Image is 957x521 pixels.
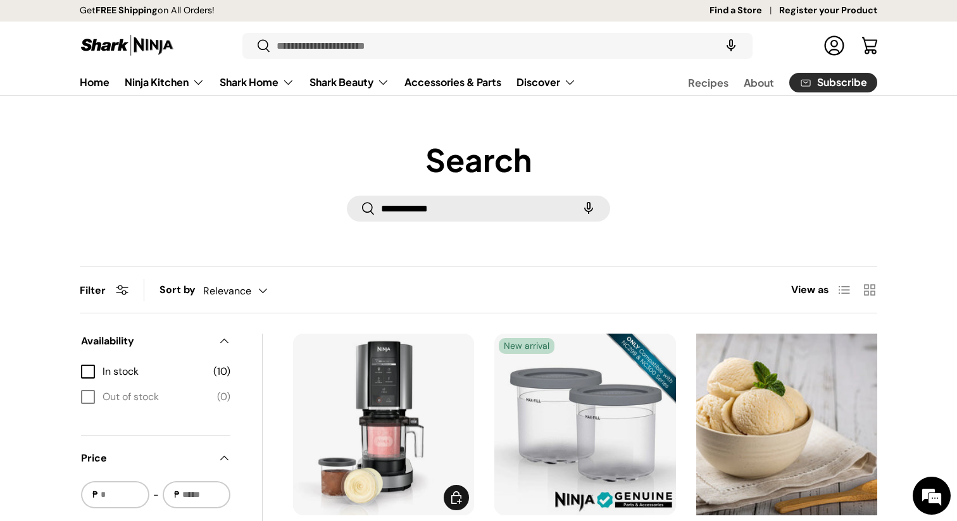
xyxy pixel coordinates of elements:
[80,284,106,297] span: Filter
[404,70,501,94] a: Accessories & Parts
[80,284,128,297] button: Filter
[789,73,877,92] a: Subscribe
[173,488,181,501] span: ₱
[103,364,206,379] span: In stock
[293,334,474,515] a: Ninja Creami Ice Cream Maker (NC300)
[293,334,474,515] img: ninja-creami-ice-cream-maker-with-sample-content-and-all-lids-full-view-sharkninja-philippines
[212,70,302,95] summary: Shark Home
[80,33,175,58] img: Shark Ninja Philippines
[117,70,212,95] summary: Ninja Kitchen
[791,282,829,298] span: View as
[779,4,877,18] a: Register your Product
[80,70,576,95] nav: Primary
[711,32,751,60] speech-search-button: Search by voice
[499,338,554,354] span: New arrival
[96,4,158,16] strong: FREE Shipping
[509,70,584,95] summary: Discover
[494,334,675,515] a: Ninja Ice Cream Maker 2 Dessert Tubs (XSKPINTLID2KR)
[217,389,230,405] span: (0)
[688,70,729,95] a: Recipes
[744,70,774,95] a: About
[66,71,213,87] div: Chat with us now
[710,4,779,18] a: Find a Store
[153,487,159,503] span: -
[696,334,877,515] img: classic-vanilla-ice-cream-recipe-shark-ninja-philippines
[6,346,241,390] textarea: Type your message and hit 'Enter'
[103,389,210,405] span: Out of stock
[81,318,230,364] summary: Availability
[817,77,867,87] span: Subscribe
[213,364,230,379] span: (10)
[80,4,215,18] p: Get on All Orders!
[80,70,109,94] a: Home
[81,451,210,466] span: Price
[91,488,99,501] span: ₱
[568,194,609,222] speech-search-button: Search by voice
[80,141,877,180] h1: Search
[203,285,251,297] span: Relevance
[81,436,230,481] summary: Price
[658,70,877,95] nav: Secondary
[203,280,293,302] button: Relevance
[159,282,203,298] label: Sort by
[73,160,175,287] span: We're online!
[81,334,210,349] span: Availability
[302,70,397,95] summary: Shark Beauty
[208,6,238,37] div: Minimize live chat window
